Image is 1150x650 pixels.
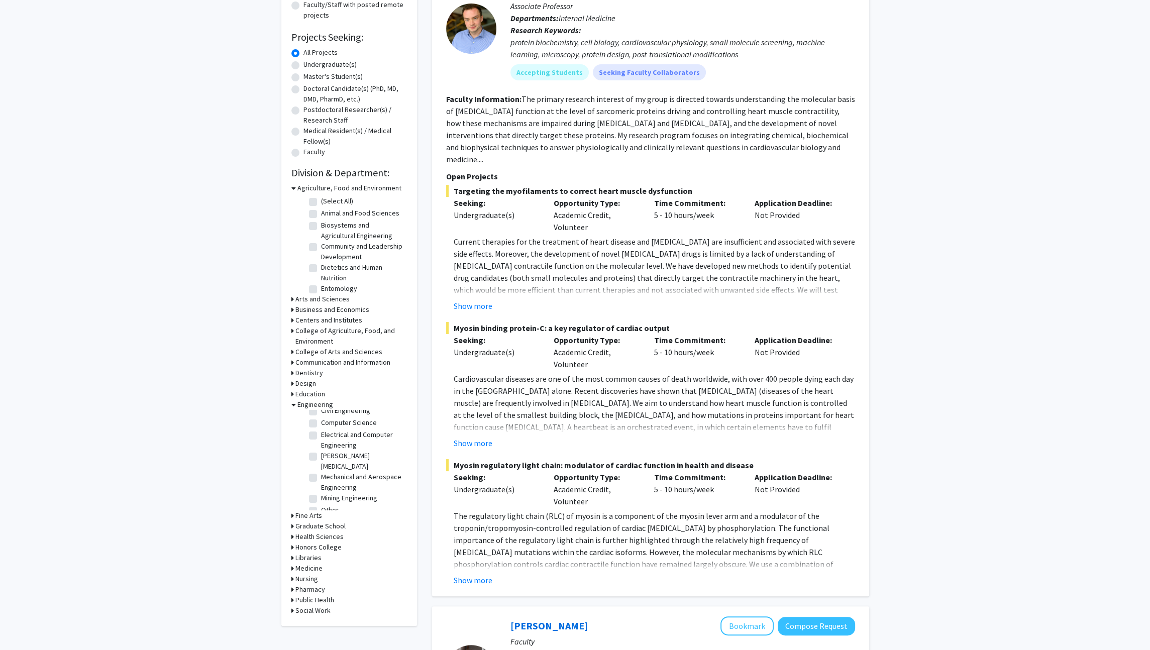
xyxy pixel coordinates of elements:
div: Academic Credit, Volunteer [546,334,647,370]
h2: Division & Department: [291,167,407,179]
h3: College of Arts and Sciences [295,347,382,357]
div: Not Provided [747,471,848,507]
label: Community and Leadership Development [321,241,404,262]
h3: Graduate School [295,521,346,531]
label: Entomology [321,283,357,294]
div: Not Provided [747,197,848,233]
label: Animal and Food Sciences [321,208,399,219]
h3: Honors College [295,542,342,553]
div: Undergraduate(s) [454,483,539,495]
p: Time Commitment: [654,471,740,483]
label: Postdoctoral Researcher(s) / Research Staff [303,104,407,126]
h3: Medicine [295,563,323,574]
p: Seeking: [454,334,539,346]
h3: Fine Arts [295,510,322,521]
h3: Communication and Information [295,357,390,368]
button: Show more [454,574,492,586]
label: Civil Engineering [321,405,370,416]
span: Myosin binding protein-C: a key regulator of cardiac output [446,322,855,334]
p: Time Commitment: [654,334,740,346]
label: Undergraduate(s) [303,59,357,70]
h3: Agriculture, Food and Environment [297,183,401,193]
span: Current therapies for the treatment of heart disease and [MEDICAL_DATA] are insufficient and asso... [454,237,855,331]
p: Time Commitment: [654,197,740,209]
iframe: Chat [8,605,43,642]
h3: Design [295,378,316,389]
mat-chip: Accepting Students [510,64,589,80]
label: Mechanical and Aerospace Engineering [321,472,404,493]
h3: Public Health [295,595,334,605]
button: Compose Request to Samantha Zambuto [778,617,855,635]
b: Research Keywords: [510,25,581,35]
h3: Centers and Institutes [295,315,362,326]
label: Other [321,505,339,515]
div: protein biochemistry, cell biology, cardiovascular physiology, small molecule screening, machine ... [510,36,855,60]
h3: Engineering [297,399,333,410]
button: Add Samantha Zambuto to Bookmarks [720,616,774,635]
h2: Projects Seeking: [291,31,407,43]
label: Faculty [303,147,325,157]
label: Mining Engineering [321,493,377,503]
div: 5 - 10 hours/week [647,197,747,233]
label: Electrical and Computer Engineering [321,429,404,451]
div: 5 - 10 hours/week [647,334,747,370]
label: Biosystems and Agricultural Engineering [321,220,404,241]
div: 5 - 10 hours/week [647,471,747,507]
label: Master's Student(s) [303,71,363,82]
h3: Pharmacy [295,584,325,595]
div: Academic Credit, Volunteer [546,471,647,507]
p: Opportunity Type: [554,197,639,209]
label: All Projects [303,47,338,58]
button: Show more [454,437,492,449]
div: Undergraduate(s) [454,346,539,358]
fg-read-more: The primary research interest of my group is directed towards understanding the molecular basis o... [446,94,855,164]
div: Undergraduate(s) [454,209,539,221]
p: Open Projects [446,170,855,182]
p: Opportunity Type: [554,471,639,483]
span: The regulatory light chain (RLC) of myosin is a component of the myosin lever arm and a modulator... [454,511,846,593]
button: Show more [454,300,492,312]
label: Medical Resident(s) / Medical Fellow(s) [303,126,407,147]
p: Application Deadline: [755,197,840,209]
h3: Arts and Sciences [295,294,350,304]
h3: Social Work [295,605,331,616]
label: Computer Science [321,417,377,428]
h3: Libraries [295,553,322,563]
mat-chip: Seeking Faculty Collaborators [593,64,706,80]
div: Academic Credit, Volunteer [546,197,647,233]
p: Faculty [510,635,855,647]
h3: Business and Economics [295,304,369,315]
h3: College of Agriculture, Food, and Environment [295,326,407,347]
b: Departments: [510,13,559,23]
label: (Select All) [321,196,353,206]
p: Seeking: [454,197,539,209]
h3: Education [295,389,325,399]
label: [PERSON_NAME] [MEDICAL_DATA] [321,451,404,472]
p: Application Deadline: [755,471,840,483]
h3: Nursing [295,574,318,584]
span: Internal Medicine [559,13,615,23]
span: Targeting the myofilaments to correct heart muscle dysfunction [446,185,855,197]
b: Faculty Information: [446,94,521,104]
span: Cardiovascular diseases are one of the most common causes of death worldwide, with over 400 peopl... [454,374,854,456]
p: Application Deadline: [755,334,840,346]
p: Seeking: [454,471,539,483]
h3: Health Sciences [295,531,344,542]
a: [PERSON_NAME] [510,619,588,632]
span: Myosin regulatory light chain: modulator of cardiac function in health and disease [446,459,855,471]
h3: Dentistry [295,368,323,378]
label: Doctoral Candidate(s) (PhD, MD, DMD, PharmD, etc.) [303,83,407,104]
div: Not Provided [747,334,848,370]
label: Dietetics and Human Nutrition [321,262,404,283]
p: Opportunity Type: [554,334,639,346]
